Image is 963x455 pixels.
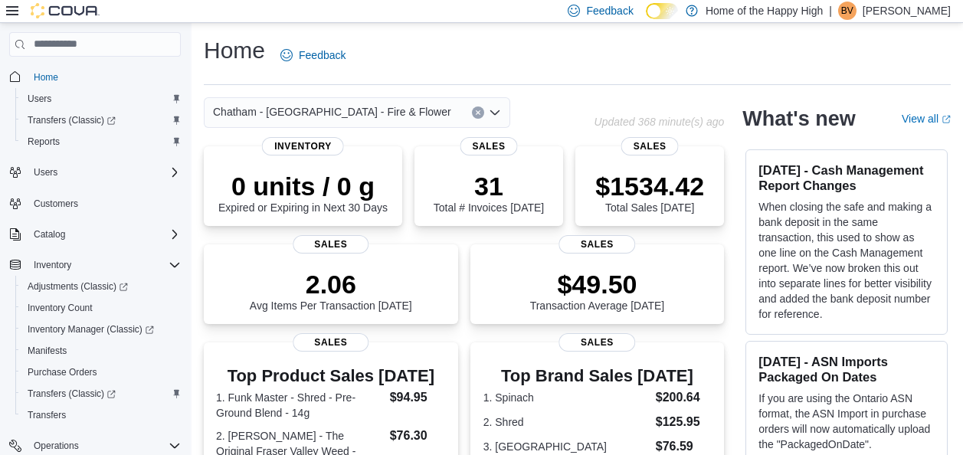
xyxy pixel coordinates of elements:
[218,171,388,201] p: 0 units / 0 g
[28,302,93,314] span: Inventory Count
[28,114,116,126] span: Transfers (Classic)
[21,320,160,339] a: Inventory Manager (Classic)
[460,137,518,155] span: Sales
[21,90,57,108] a: Users
[262,137,344,155] span: Inventory
[28,68,64,87] a: Home
[216,367,446,385] h3: Top Product Sales [DATE]
[28,388,116,400] span: Transfers (Classic)
[483,367,711,385] h3: Top Brand Sales [DATE]
[28,225,181,244] span: Catalog
[863,2,951,20] p: [PERSON_NAME]
[28,409,66,421] span: Transfers
[483,414,650,430] dt: 2. Shred
[472,106,484,119] button: Clear input
[250,269,412,300] p: 2.06
[758,199,935,322] p: When closing the safe and making a bank deposit in the same transaction, this used to show as one...
[250,269,412,312] div: Avg Items Per Transaction [DATE]
[21,363,181,381] span: Purchase Orders
[28,256,77,274] button: Inventory
[829,2,832,20] p: |
[15,88,187,110] button: Users
[21,320,181,339] span: Inventory Manager (Classic)
[530,269,665,300] p: $49.50
[28,163,64,182] button: Users
[34,259,71,271] span: Inventory
[28,256,181,274] span: Inventory
[559,235,635,254] span: Sales
[34,71,58,83] span: Home
[299,47,346,63] span: Feedback
[21,342,73,360] a: Manifests
[21,133,66,151] a: Reports
[942,115,951,124] svg: External link
[706,2,823,20] p: Home of the Happy High
[434,171,544,214] div: Total # Invoices [DATE]
[293,333,368,352] span: Sales
[293,235,368,254] span: Sales
[34,228,65,241] span: Catalog
[28,195,84,213] a: Customers
[3,66,187,88] button: Home
[15,110,187,131] a: Transfers (Classic)
[213,103,451,121] span: Chatham - [GEOGRAPHIC_DATA] - Fire & Flower
[483,390,650,405] dt: 1. Spinach
[21,406,72,424] a: Transfers
[21,111,122,129] a: Transfers (Classic)
[218,171,388,214] div: Expired or Expiring in Next 30 Days
[15,340,187,362] button: Manifests
[489,106,501,119] button: Open list of options
[21,363,103,381] a: Purchase Orders
[15,276,187,297] a: Adjustments (Classic)
[3,162,187,183] button: Users
[595,171,704,201] p: $1534.42
[28,67,181,87] span: Home
[841,2,853,20] span: BV
[21,277,134,296] a: Adjustments (Classic)
[656,388,711,407] dd: $200.64
[15,131,187,152] button: Reports
[274,40,352,70] a: Feedback
[838,2,857,20] div: Benjamin Venning
[28,194,181,213] span: Customers
[758,354,935,385] h3: [DATE] - ASN Imports Packaged On Dates
[31,3,100,18] img: Cova
[758,162,935,193] h3: [DATE] - Cash Management Report Changes
[21,111,181,129] span: Transfers (Classic)
[21,90,181,108] span: Users
[28,93,51,105] span: Users
[21,342,181,360] span: Manifests
[21,385,122,403] a: Transfers (Classic)
[21,133,181,151] span: Reports
[34,198,78,210] span: Customers
[3,192,187,214] button: Customers
[28,280,128,293] span: Adjustments (Classic)
[15,404,187,426] button: Transfers
[483,439,650,454] dt: 3. [GEOGRAPHIC_DATA]
[595,171,704,214] div: Total Sales [DATE]
[216,390,384,421] dt: 1. Funk Master - Shred - Pre-Ground Blend - 14g
[28,136,60,148] span: Reports
[3,254,187,276] button: Inventory
[28,437,85,455] button: Operations
[390,388,446,407] dd: $94.95
[21,299,181,317] span: Inventory Count
[742,106,855,131] h2: What's new
[586,3,633,18] span: Feedback
[28,323,154,336] span: Inventory Manager (Classic)
[758,391,935,452] p: If you are using the Ontario ASN format, the ASN Import in purchase orders will now automatically...
[530,269,665,312] div: Transaction Average [DATE]
[559,333,635,352] span: Sales
[28,366,97,378] span: Purchase Orders
[390,427,446,445] dd: $76.30
[15,383,187,404] a: Transfers (Classic)
[21,299,99,317] a: Inventory Count
[656,413,711,431] dd: $125.95
[28,163,181,182] span: Users
[434,171,544,201] p: 31
[34,166,57,178] span: Users
[15,319,187,340] a: Inventory Manager (Classic)
[21,385,181,403] span: Transfers (Classic)
[3,224,187,245] button: Catalog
